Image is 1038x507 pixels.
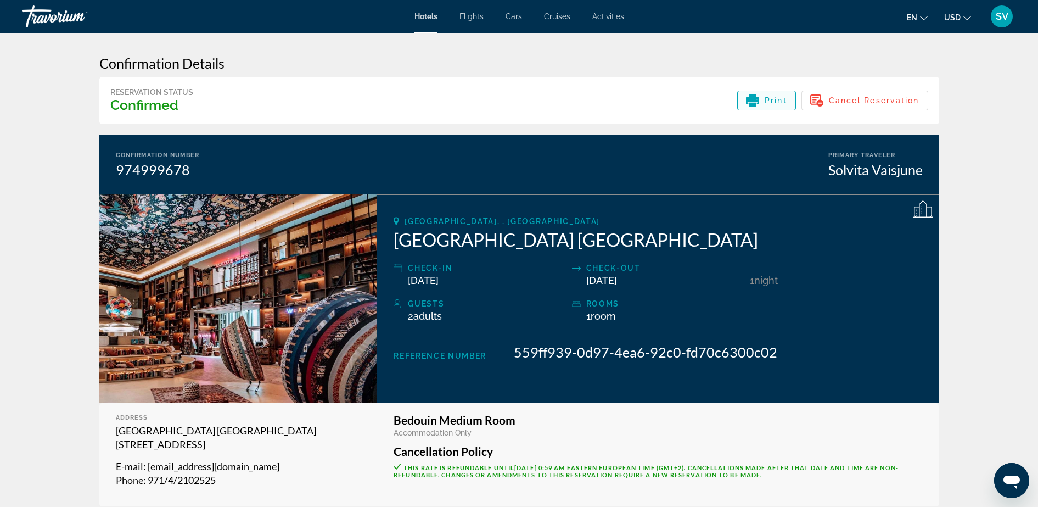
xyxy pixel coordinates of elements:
[754,275,778,286] span: Night
[116,161,200,178] div: 974999678
[116,424,361,452] p: [GEOGRAPHIC_DATA] [GEOGRAPHIC_DATA][STREET_ADDRESS]
[828,152,923,159] div: Primary Traveler
[586,310,616,322] span: 1
[514,344,777,360] span: 559ff939-0d97-4ea6-92c0-fd70c6300c02
[592,12,624,21] a: Activities
[828,161,923,178] div: Solvita Vaisjune
[801,91,928,110] button: Cancel Reservation
[394,352,486,360] span: Reference Number
[408,297,566,310] div: Guests
[116,152,200,159] div: Confirmation Number
[143,460,279,472] span: : [EMAIL_ADDRESS][DOMAIN_NAME]
[591,310,616,322] span: Room
[394,414,922,426] h3: Bedouin Medium Room
[586,261,744,275] div: Check-out
[408,310,442,322] span: 2
[394,464,899,478] span: This rate is refundable until . Cancellations made after that date and time are non-refundable. C...
[22,2,132,31] a: Travorium
[944,13,961,22] span: USD
[737,91,796,110] button: Print
[413,310,442,322] span: Adults
[586,297,744,310] div: rooms
[506,12,522,21] a: Cars
[765,96,787,105] span: Print
[544,12,570,21] a: Cruises
[750,275,754,286] span: 1
[110,97,193,113] h3: Confirmed
[408,275,439,286] span: [DATE]
[514,464,684,471] span: [DATE] 0:59 AM Eastern European Time (GMT+2)
[586,275,617,286] span: [DATE]
[143,474,216,486] span: : 971/4/2102525
[405,217,600,226] span: [GEOGRAPHIC_DATA], , [GEOGRAPHIC_DATA]
[116,460,143,472] span: E-mail
[907,9,928,25] button: Change language
[996,11,1008,22] span: SV
[994,463,1029,498] iframe: Poga, lai palaistu ziņojumapmaiņas logu
[829,96,919,105] span: Cancel Reservation
[944,9,971,25] button: Change currency
[459,12,484,21] a: Flights
[394,445,922,458] h3: Cancellation Policy
[408,261,566,275] div: Check-in
[907,13,917,22] span: en
[987,5,1016,28] button: User Menu
[801,93,928,105] a: Cancel Reservation
[116,414,361,421] div: Address
[394,229,922,250] h2: [GEOGRAPHIC_DATA] [GEOGRAPHIC_DATA]
[394,428,472,437] span: Accommodation Only
[414,12,437,21] a: Hotels
[99,55,939,71] h3: Confirmation Details
[116,474,143,486] span: Phone
[110,88,193,97] div: Reservation Status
